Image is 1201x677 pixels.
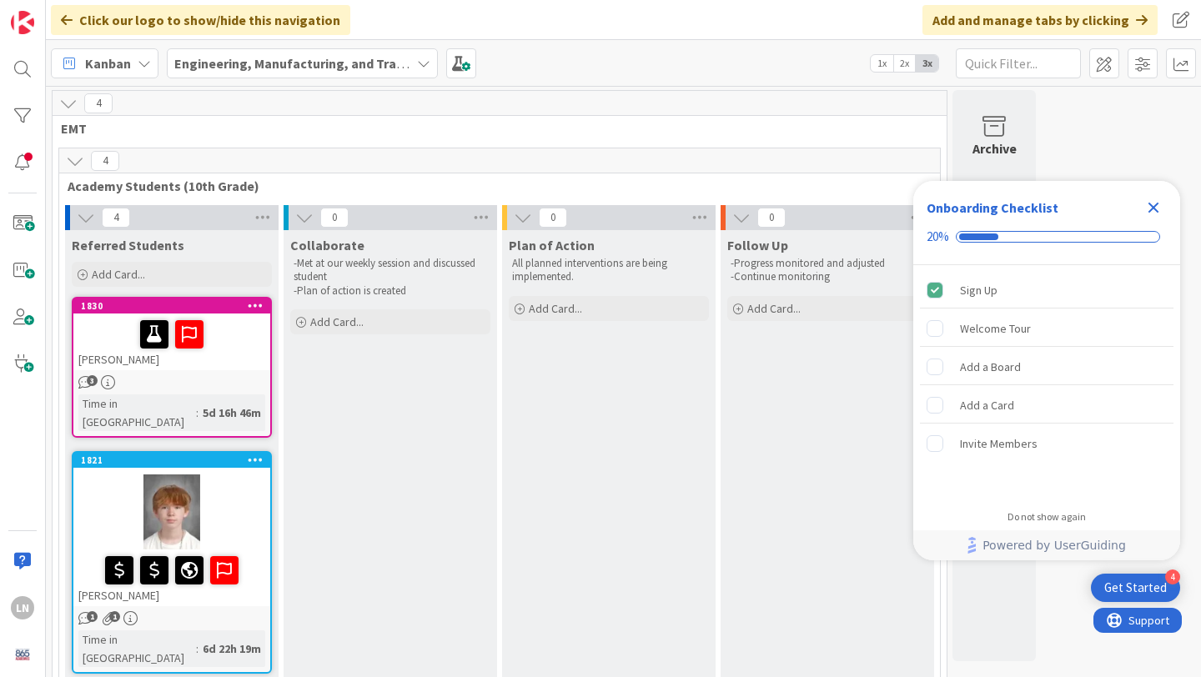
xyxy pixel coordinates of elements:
div: Time in [GEOGRAPHIC_DATA] [78,394,196,431]
img: Visit kanbanzone.com [11,11,34,34]
p: -Met at our weekly session and discussed student [294,257,487,284]
span: : [196,639,198,658]
div: LN [11,596,34,619]
div: Add a Board [960,357,1021,377]
div: 6d 22h 19m [198,639,265,658]
div: Welcome Tour is incomplete. [920,310,1173,347]
span: Powered by UserGuiding [982,535,1126,555]
div: 5d 16h 46m [198,404,265,422]
span: 0 [757,208,786,228]
a: 1830[PERSON_NAME]Time in [GEOGRAPHIC_DATA]:5d 16h 46m [72,297,272,438]
b: Engineering, Manufacturing, and Transportation [174,55,470,72]
a: Powered by UserGuiding [922,530,1172,560]
div: Onboarding Checklist [927,198,1058,218]
span: Referred Students [72,237,184,253]
a: 1821[PERSON_NAME]Time in [GEOGRAPHIC_DATA]:6d 22h 19m [72,451,272,674]
div: Checklist items [913,265,1180,499]
div: Time in [GEOGRAPHIC_DATA] [78,630,196,667]
div: Add and manage tabs by clicking [922,5,1158,35]
div: Sign Up is complete. [920,272,1173,308]
div: Add a Card is incomplete. [920,387,1173,424]
div: 1830[PERSON_NAME] [73,298,270,370]
span: 3x [916,55,938,72]
span: Plan of Action [509,237,595,253]
span: 4 [84,93,113,113]
span: 0 [320,208,349,228]
div: 1830 [81,300,270,312]
div: Checklist progress: 20% [927,229,1167,244]
p: -Progress monitored and adjusted [731,257,924,270]
span: Collaborate [290,237,364,253]
span: Add Card... [747,301,801,316]
span: 4 [91,151,119,171]
div: 1821[PERSON_NAME] [73,453,270,606]
div: Invite Members [960,434,1038,454]
span: : [196,404,198,422]
span: 1x [871,55,893,72]
div: Click our logo to show/hide this navigation [51,5,350,35]
div: 20% [927,229,949,244]
div: Footer [913,530,1180,560]
span: 2x [893,55,916,72]
div: Welcome Tour [960,318,1031,338]
span: 3 [87,375,98,386]
div: 4 [1165,569,1180,584]
p: -Continue monitoring [731,270,924,283]
span: Kanban [85,53,131,73]
span: 0 [539,208,567,228]
div: Add a Board is incomplete. [920,349,1173,385]
div: Close Checklist [1140,194,1167,221]
div: Sign Up [960,280,997,300]
div: Invite Members is incomplete. [920,425,1173,462]
div: 1821 [73,453,270,468]
span: Support [35,3,76,23]
span: EMT [61,120,926,137]
span: 1 [87,611,98,622]
span: Follow Up [727,237,788,253]
div: Checklist Container [913,181,1180,560]
div: Archive [972,138,1017,158]
span: 4 [102,208,130,228]
span: Add Card... [529,301,582,316]
div: 1830 [73,298,270,313]
div: 1821 [81,454,270,466]
span: Academy Students (10th Grade) [68,178,919,194]
p: -Plan of action is created [294,284,487,298]
div: [PERSON_NAME] [73,313,270,370]
div: Add a Card [960,395,1014,415]
input: Quick Filter... [956,48,1081,78]
div: Get Started [1104,579,1167,596]
div: [PERSON_NAME] [73,549,270,606]
span: 1 [109,611,120,622]
div: Open Get Started checklist, remaining modules: 4 [1091,574,1180,602]
div: Do not show again [1008,510,1086,524]
span: Add Card... [310,314,364,329]
p: All planned interventions are being implemented. [512,257,706,284]
img: avatar [11,643,34,666]
span: Add Card... [92,267,145,282]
